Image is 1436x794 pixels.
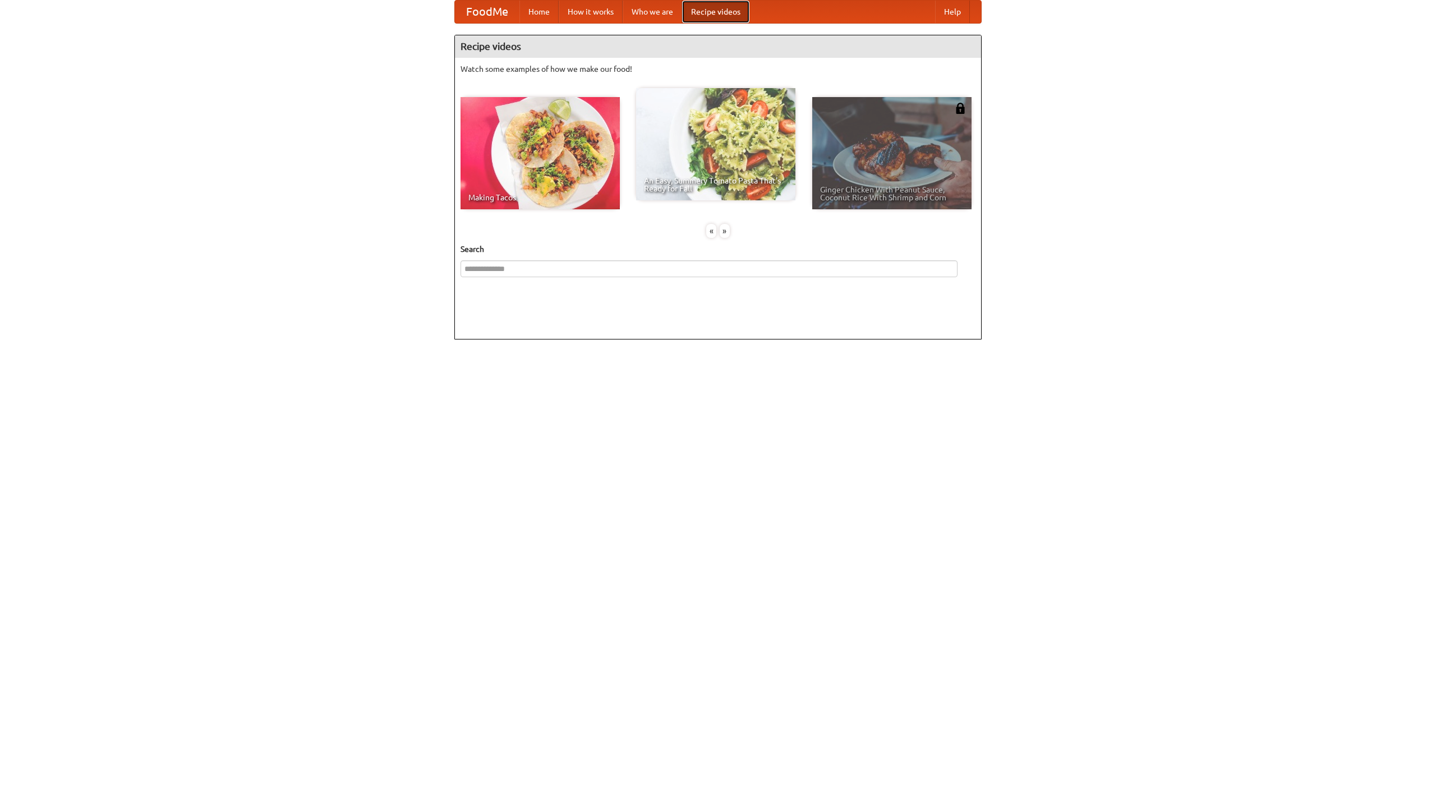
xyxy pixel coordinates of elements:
a: FoodMe [455,1,519,23]
a: An Easy, Summery Tomato Pasta That's Ready for Fall [636,88,795,200]
a: Home [519,1,559,23]
a: Help [935,1,970,23]
a: Making Tacos [461,97,620,209]
h5: Search [461,244,975,255]
h4: Recipe videos [455,35,981,58]
span: Making Tacos [468,194,612,201]
a: Recipe videos [682,1,749,23]
div: » [720,224,730,238]
a: How it works [559,1,623,23]
p: Watch some examples of how we make our food! [461,63,975,75]
a: Who we are [623,1,682,23]
div: « [706,224,716,238]
span: An Easy, Summery Tomato Pasta That's Ready for Fall [644,177,788,192]
img: 483408.png [955,103,966,114]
